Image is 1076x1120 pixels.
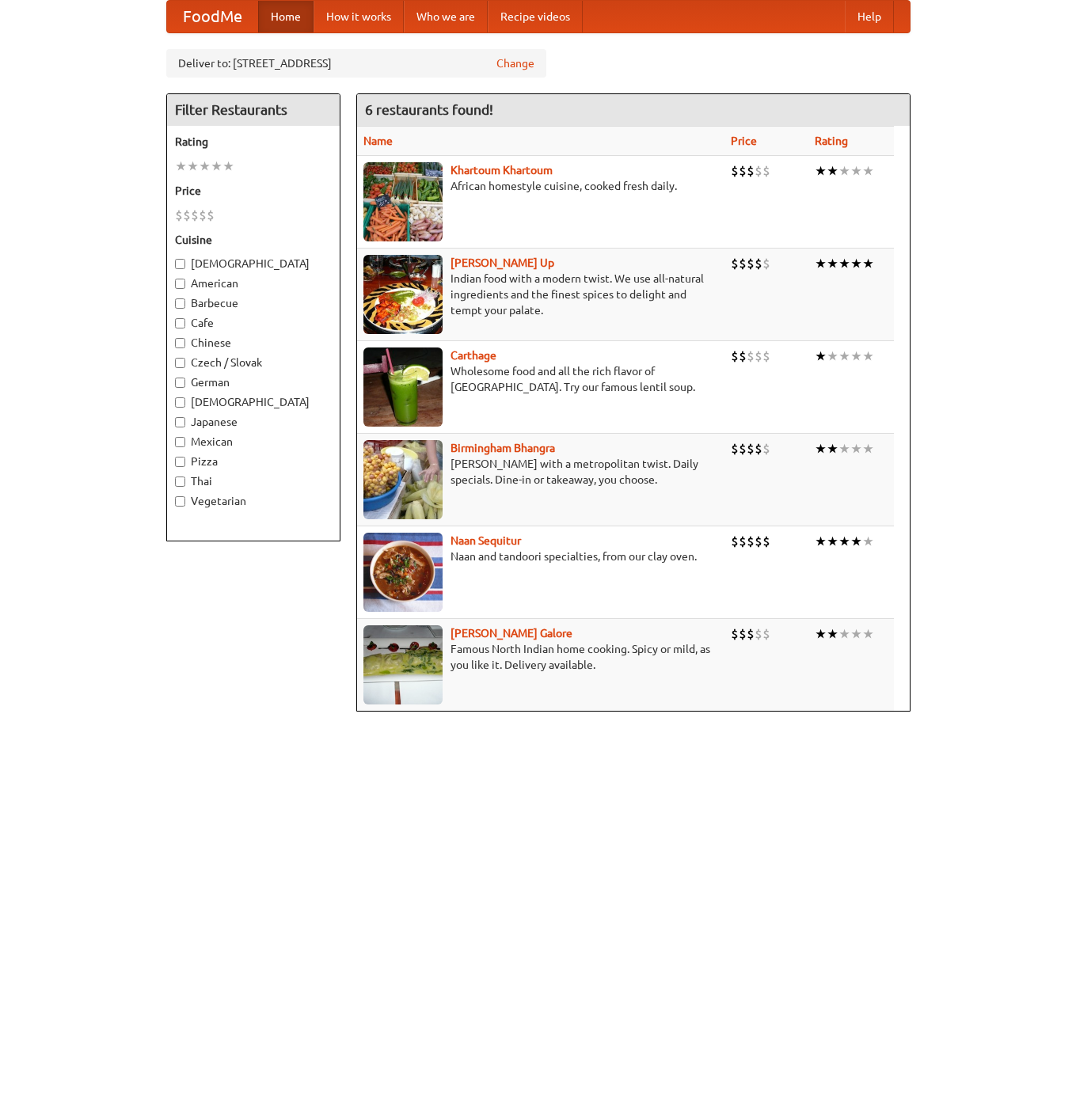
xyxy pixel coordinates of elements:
li: ★ [815,255,827,272]
li: $ [731,347,739,365]
li: $ [762,255,770,272]
li: ★ [838,625,850,643]
a: Recipe videos [488,1,583,32]
img: carthage.jpg [363,347,443,427]
label: [DEMOGRAPHIC_DATA] [175,394,332,410]
li: $ [747,162,755,180]
h4: Filter Restaurants [167,94,340,126]
li: ★ [850,162,862,180]
li: ★ [827,162,838,180]
li: ★ [827,625,838,643]
li: ★ [862,533,874,550]
label: Thai [175,473,332,489]
li: ★ [827,533,838,550]
li: ★ [838,255,850,272]
a: [PERSON_NAME] Up [451,256,554,269]
li: ★ [838,533,850,550]
li: ★ [850,533,862,550]
li: $ [755,440,762,457]
li: $ [747,440,755,457]
label: Mexican [175,434,332,450]
li: ★ [850,625,862,643]
li: $ [762,625,770,643]
a: Carthage [451,349,496,362]
li: $ [183,207,191,224]
li: $ [739,625,747,643]
li: $ [747,533,755,550]
a: Who we are [404,1,488,32]
li: ★ [838,440,850,457]
h5: Cuisine [175,232,332,248]
li: ★ [827,347,838,365]
label: American [175,275,332,291]
a: FoodMe [167,1,258,32]
h5: Price [175,183,332,199]
li: $ [731,255,739,272]
a: Rating [815,135,848,147]
p: Indian food with a modern twist. We use all-natural ingredients and the finest spices to delight ... [363,271,718,318]
li: $ [755,162,762,180]
label: Japanese [175,414,332,430]
li: $ [762,533,770,550]
li: ★ [862,162,874,180]
input: [DEMOGRAPHIC_DATA] [175,397,185,408]
img: bhangra.jpg [363,440,443,519]
li: $ [731,625,739,643]
li: $ [755,255,762,272]
label: Cafe [175,315,332,331]
p: African homestyle cuisine, cooked fresh daily. [363,178,718,194]
li: $ [755,533,762,550]
a: Home [258,1,314,32]
li: $ [739,347,747,365]
li: ★ [199,158,211,175]
a: [PERSON_NAME] Galore [451,627,572,640]
input: Chinese [175,338,185,348]
li: ★ [187,158,199,175]
li: $ [731,162,739,180]
input: [DEMOGRAPHIC_DATA] [175,259,185,269]
li: $ [731,440,739,457]
label: Chinese [175,335,332,351]
input: Pizza [175,457,185,467]
a: Naan Sequitur [451,534,521,547]
h5: Rating [175,134,332,150]
li: $ [199,207,207,224]
li: ★ [211,158,222,175]
li: ★ [862,255,874,272]
input: Thai [175,476,185,487]
li: ★ [827,440,838,457]
input: Barbecue [175,298,185,309]
li: $ [739,255,747,272]
li: ★ [175,158,187,175]
a: Birmingham Bhangra [451,442,555,454]
label: Pizza [175,454,332,469]
li: $ [762,440,770,457]
input: Cafe [175,318,185,328]
li: ★ [862,347,874,365]
a: How it works [314,1,404,32]
input: Japanese [175,417,185,427]
a: Name [363,135,393,147]
img: khartoum.jpg [363,162,443,241]
label: Vegetarian [175,493,332,509]
input: American [175,279,185,289]
ng-pluralize: 6 restaurants found! [365,102,493,117]
label: Czech / Slovak [175,355,332,370]
li: $ [762,347,770,365]
li: ★ [827,255,838,272]
li: $ [739,162,747,180]
a: Khartoum Khartoum [451,164,553,177]
a: Help [845,1,894,32]
li: ★ [815,533,827,550]
img: curryup.jpg [363,255,443,334]
label: German [175,374,332,390]
li: ★ [862,625,874,643]
li: ★ [862,440,874,457]
li: $ [739,440,747,457]
li: ★ [815,440,827,457]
